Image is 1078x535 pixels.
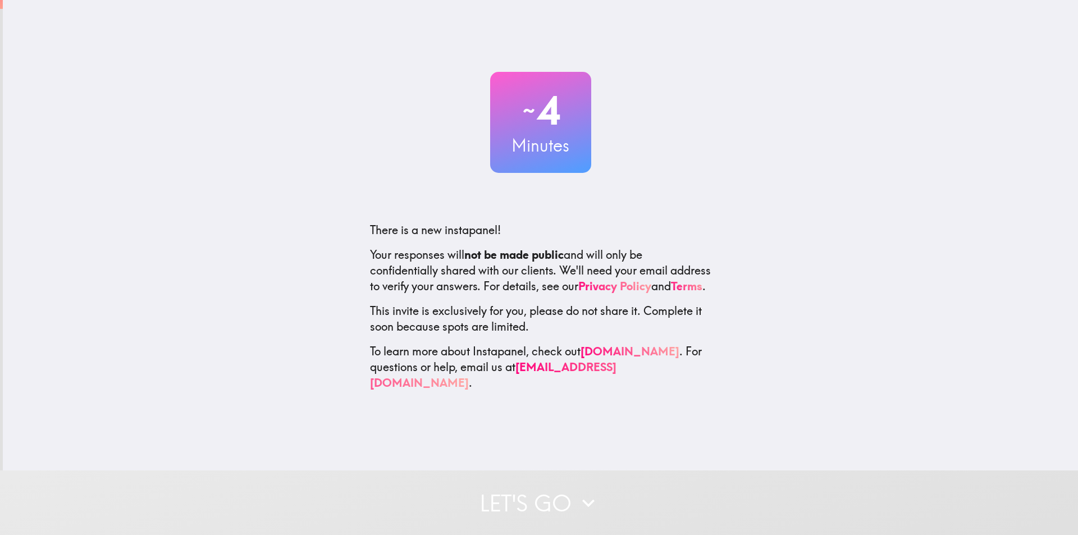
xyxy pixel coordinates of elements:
[578,279,651,293] a: Privacy Policy
[370,344,711,391] p: To learn more about Instapanel, check out . For questions or help, email us at .
[581,344,679,358] a: [DOMAIN_NAME]
[370,223,501,237] span: There is a new instapanel!
[521,94,537,127] span: ~
[671,279,702,293] a: Terms
[464,248,564,262] b: not be made public
[370,360,616,390] a: [EMAIL_ADDRESS][DOMAIN_NAME]
[370,303,711,335] p: This invite is exclusively for you, please do not share it. Complete it soon because spots are li...
[370,247,711,294] p: Your responses will and will only be confidentially shared with our clients. We'll need your emai...
[490,134,591,157] h3: Minutes
[490,88,591,134] h2: 4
